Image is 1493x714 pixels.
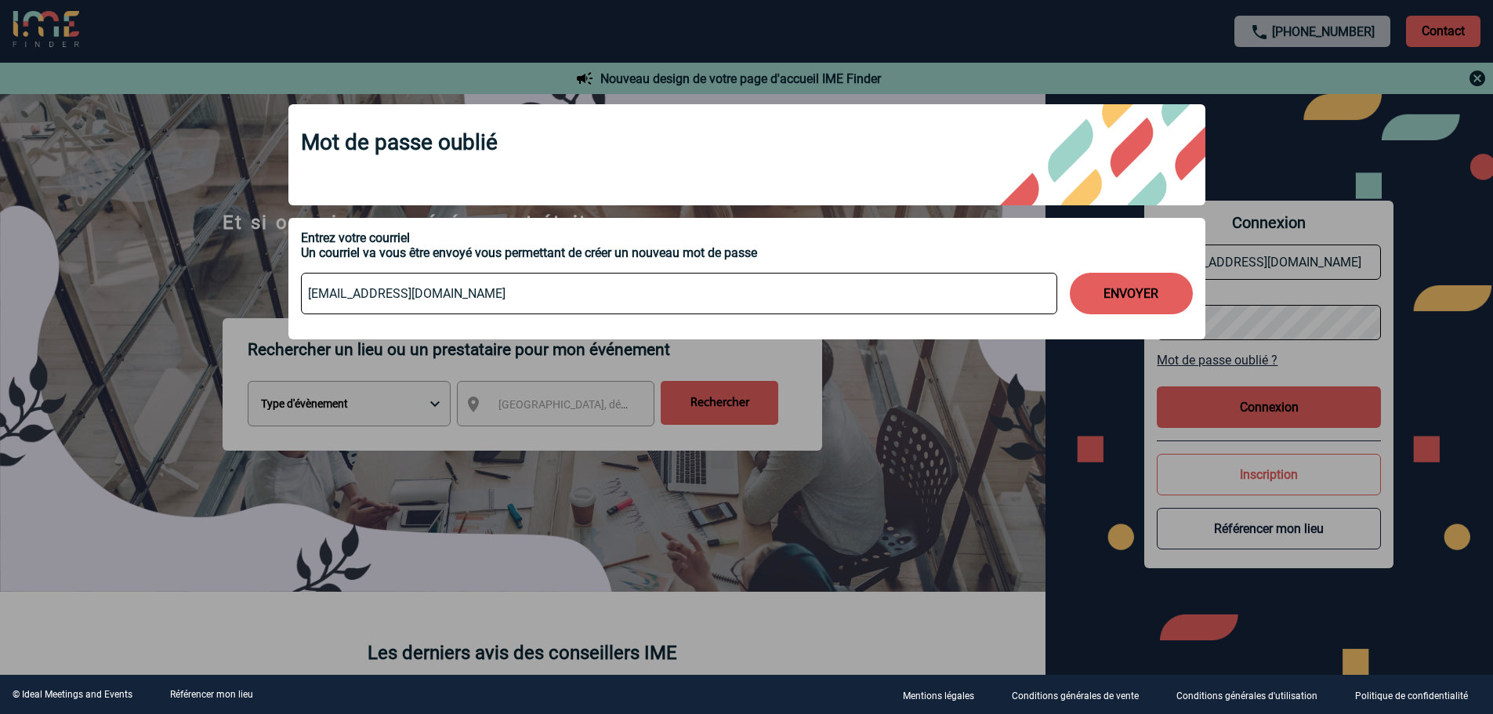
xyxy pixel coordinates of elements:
p: Conditions générales d'utilisation [1176,690,1317,701]
input: Email [301,273,1057,314]
div: Mot de passe oublié [288,104,1205,205]
a: Référencer mon lieu [170,689,253,700]
div: © Ideal Meetings and Events [13,689,132,700]
a: Conditions générales d'utilisation [1164,687,1343,702]
a: Mentions légales [890,687,999,702]
a: Politique de confidentialité [1343,687,1493,702]
button: ENVOYER [1070,273,1193,314]
p: Conditions générales de vente [1012,690,1139,701]
p: Mentions légales [903,690,974,701]
div: Entrez votre courriel Un courriel va vous être envoyé vous permettant de créer un nouveau mot de ... [301,230,1193,260]
p: Politique de confidentialité [1355,690,1468,701]
a: Conditions générales de vente [999,687,1164,702]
